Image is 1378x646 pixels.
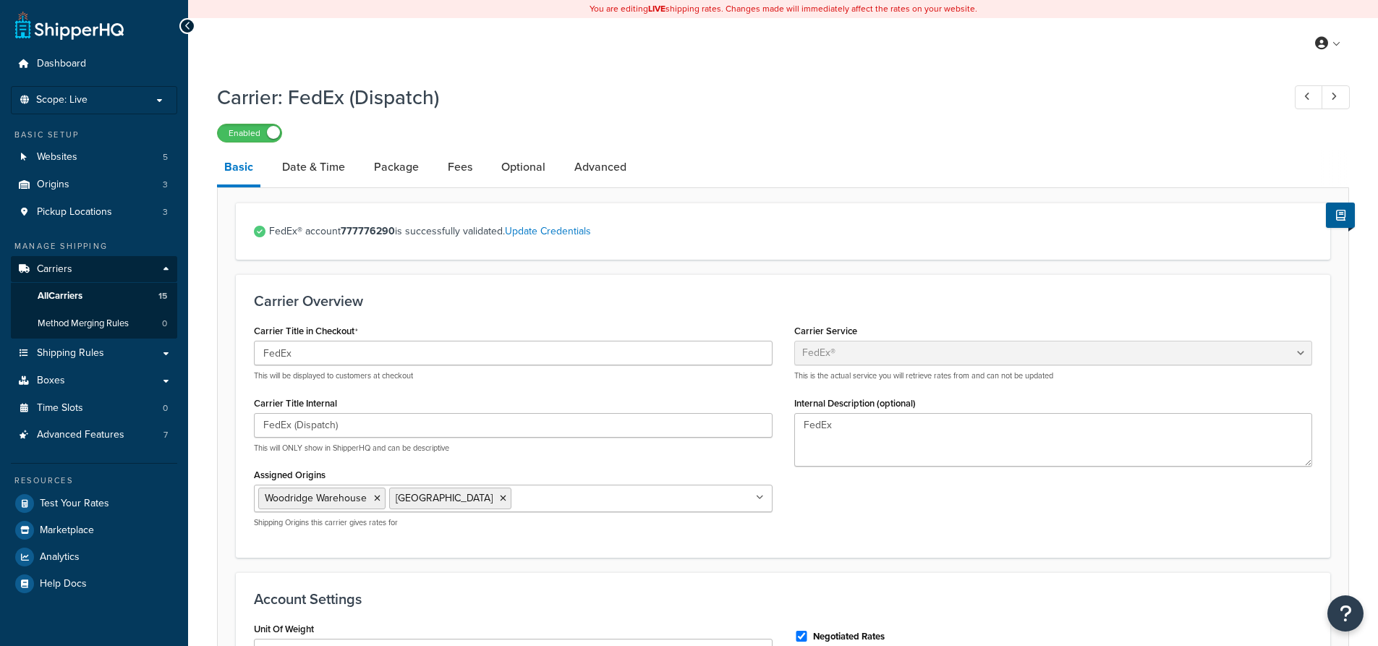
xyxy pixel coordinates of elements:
[37,375,65,387] span: Boxes
[275,150,352,184] a: Date & Time
[254,326,358,337] label: Carrier Title in Checkout
[162,318,167,330] span: 0
[11,283,177,310] a: AllCarriers15
[11,199,177,226] a: Pickup Locations3
[254,591,1312,607] h3: Account Settings
[254,517,773,528] p: Shipping Origins this carrier gives rates for
[37,263,72,276] span: Carriers
[794,413,1313,467] textarea: FedEx
[218,124,281,142] label: Enabled
[11,422,177,449] a: Advanced Features7
[254,624,314,634] label: Unit Of Weight
[794,370,1313,381] p: This is the actual service you will retrieve rates from and can not be updated
[11,475,177,487] div: Resources
[1326,203,1355,228] button: Show Help Docs
[38,318,129,330] span: Method Merging Rules
[11,144,177,171] li: Websites
[254,443,773,454] p: This will ONLY show in ShipperHQ and can be descriptive
[163,206,168,218] span: 3
[1322,85,1350,109] a: Next Record
[11,422,177,449] li: Advanced Features
[37,347,104,360] span: Shipping Rules
[367,150,426,184] a: Package
[254,370,773,381] p: This will be displayed to customers at checkout
[794,326,857,336] label: Carrier Service
[217,150,260,187] a: Basic
[11,240,177,252] div: Manage Shipping
[11,544,177,570] a: Analytics
[217,83,1268,111] h1: Carrier: FedEx (Dispatch)
[11,171,177,198] a: Origins3
[40,498,109,510] span: Test Your Rates
[163,179,168,191] span: 3
[37,206,112,218] span: Pickup Locations
[441,150,480,184] a: Fees
[11,571,177,597] a: Help Docs
[254,469,326,480] label: Assigned Origins
[11,310,177,337] a: Method Merging Rules0
[37,179,69,191] span: Origins
[158,290,167,302] span: 15
[40,551,80,564] span: Analytics
[37,429,124,441] span: Advanced Features
[163,429,168,441] span: 7
[11,129,177,141] div: Basic Setup
[11,310,177,337] li: Method Merging Rules
[38,290,82,302] span: All Carriers
[341,224,395,239] strong: 777776290
[265,490,367,506] span: Woodridge Warehouse
[505,224,591,239] a: Update Credentials
[648,2,665,15] b: LIVE
[11,199,177,226] li: Pickup Locations
[11,256,177,283] a: Carriers
[37,151,77,163] span: Websites
[254,293,1312,309] h3: Carrier Overview
[11,367,177,394] a: Boxes
[163,151,168,163] span: 5
[40,524,94,537] span: Marketplace
[794,398,916,409] label: Internal Description (optional)
[11,395,177,422] a: Time Slots0
[494,150,553,184] a: Optional
[11,517,177,543] a: Marketplace
[11,490,177,517] a: Test Your Rates
[11,256,177,339] li: Carriers
[567,150,634,184] a: Advanced
[11,340,177,367] a: Shipping Rules
[11,171,177,198] li: Origins
[40,578,87,590] span: Help Docs
[36,94,88,106] span: Scope: Live
[254,398,337,409] label: Carrier Title Internal
[813,630,885,643] label: Negotiated Rates
[163,402,168,415] span: 0
[11,395,177,422] li: Time Slots
[1327,595,1364,632] button: Open Resource Center
[11,51,177,77] a: Dashboard
[269,221,1312,242] span: FedEx® account is successfully validated.
[37,58,86,70] span: Dashboard
[11,144,177,171] a: Websites5
[1295,85,1323,109] a: Previous Record
[396,490,493,506] span: [GEOGRAPHIC_DATA]
[37,402,83,415] span: Time Slots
